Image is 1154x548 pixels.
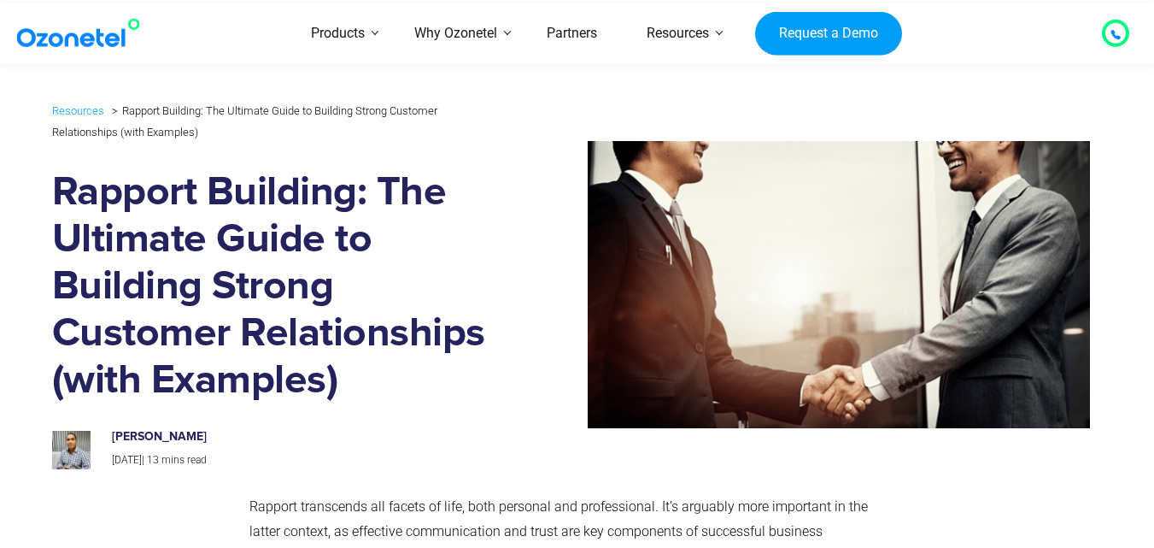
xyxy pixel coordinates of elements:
[622,3,734,64] a: Resources
[52,431,91,469] img: prashanth-kancherla_avatar-200x200.jpeg
[52,100,437,138] li: Rapport Building: The Ultimate Guide to Building Strong Customer Relationships (with Examples)
[112,430,472,445] h6: [PERSON_NAME]
[755,11,901,56] a: Request a Demo
[52,101,104,121] a: Resources
[112,451,472,470] p: |
[161,454,207,466] span: mins read
[286,3,390,64] a: Products
[522,3,622,64] a: Partners
[112,454,142,466] span: [DATE]
[147,454,159,466] span: 13
[390,3,522,64] a: Why Ozonetel
[52,169,490,404] h1: Rapport Building: The Ultimate Guide to Building Strong Customer Relationships (with Examples)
